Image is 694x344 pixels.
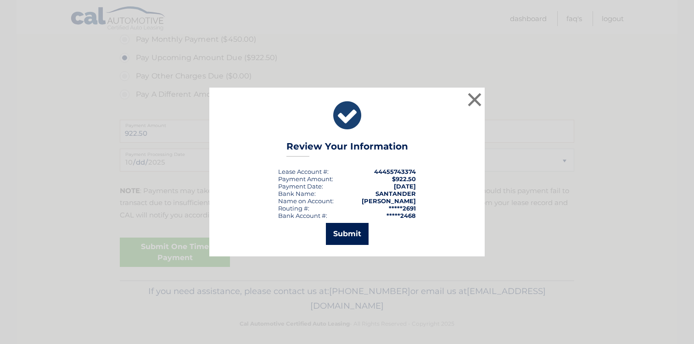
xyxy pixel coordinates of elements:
[278,175,333,183] div: Payment Amount:
[278,183,322,190] span: Payment Date
[374,168,416,175] strong: 44455743374
[375,190,416,197] strong: SANTANDER
[362,197,416,205] strong: [PERSON_NAME]
[278,168,329,175] div: Lease Account #:
[278,212,327,219] div: Bank Account #:
[278,205,309,212] div: Routing #:
[278,183,323,190] div: :
[392,175,416,183] span: $922.50
[278,197,334,205] div: Name on Account:
[394,183,416,190] span: [DATE]
[465,90,484,109] button: ×
[278,190,316,197] div: Bank Name:
[326,223,369,245] button: Submit
[286,141,408,157] h3: Review Your Information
